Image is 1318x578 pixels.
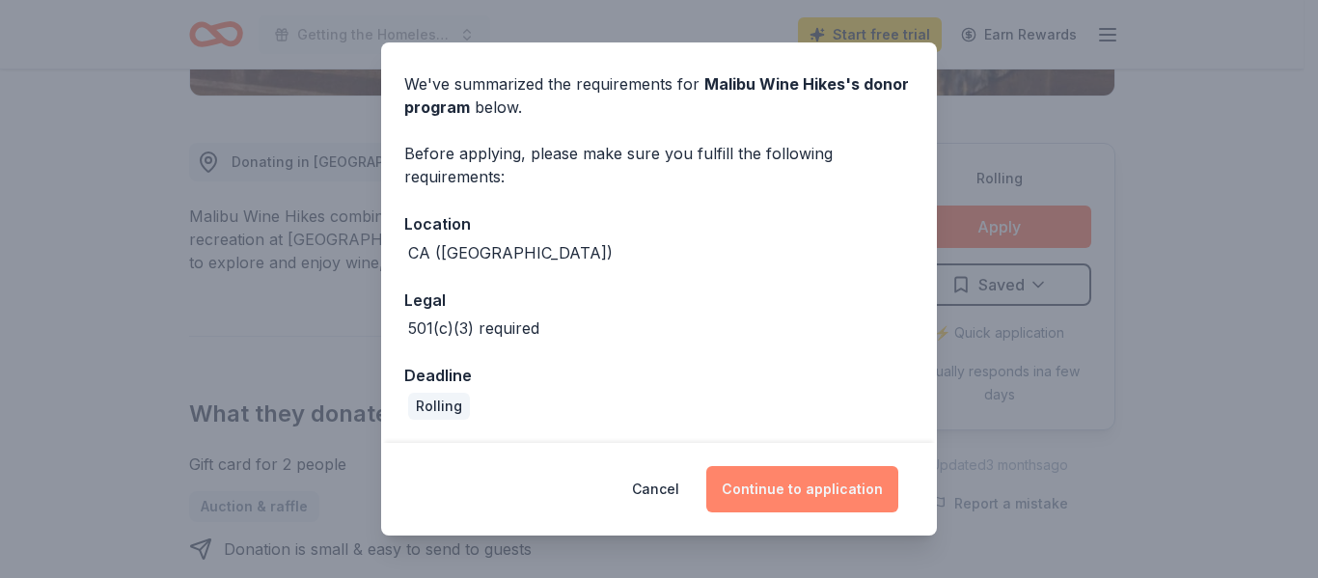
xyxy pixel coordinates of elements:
div: 501(c)(3) required [408,317,539,340]
div: Legal [404,288,914,313]
div: Deadline [404,363,914,388]
button: Continue to application [706,466,898,512]
div: We've summarized the requirements for below. [404,72,914,119]
div: CA ([GEOGRAPHIC_DATA]) [408,241,613,264]
div: Rolling [408,393,470,420]
div: Before applying, please make sure you fulfill the following requirements: [404,142,914,188]
div: Location [404,211,914,236]
button: Cancel [632,466,679,512]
